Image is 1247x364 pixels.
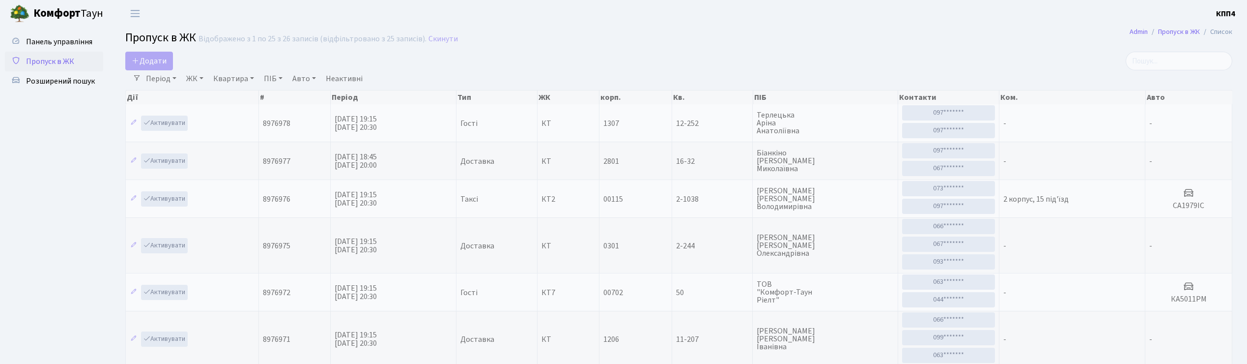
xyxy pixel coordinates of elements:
[263,241,290,251] span: 8976975
[1003,156,1006,167] span: -
[141,238,188,253] a: Активувати
[1003,194,1069,205] span: 2 корпус, 15 під'їзд
[1158,27,1200,37] a: Пропуск в ЖК
[26,36,92,47] span: Панель управління
[1149,156,1152,167] span: -
[5,32,103,52] a: Панель управління
[1216,8,1235,20] a: КПП4
[141,116,188,131] a: Активувати
[335,152,377,171] span: [DATE] 18:45 [DATE] 20:00
[460,157,494,165] span: Доставка
[259,91,331,104] th: #
[260,70,286,87] a: ПІБ
[757,187,894,211] span: [PERSON_NAME] [PERSON_NAME] Володимирівна
[1130,27,1148,37] a: Admin
[541,335,595,343] span: КТ
[1149,241,1152,251] span: -
[335,330,377,349] span: [DATE] 19:15 [DATE] 20:30
[335,189,377,209] span: [DATE] 19:15 [DATE] 20:30
[198,34,426,44] div: Відображено з 1 по 25 з 26 записів (відфільтровано з 25 записів).
[672,91,753,104] th: Кв.
[125,52,173,70] a: Додати
[288,70,320,87] a: Авто
[676,335,748,343] span: 11-207
[263,194,290,205] span: 8976976
[541,242,595,250] span: КТ
[676,242,748,250] span: 2-244
[335,114,377,133] span: [DATE] 19:15 [DATE] 20:30
[33,5,81,21] b: Комфорт
[1149,334,1152,345] span: -
[1126,52,1232,70] input: Пошук...
[10,4,29,24] img: logo.png
[132,56,167,66] span: Додати
[603,156,619,167] span: 2801
[1216,8,1235,19] b: КПП4
[142,70,180,87] a: Період
[141,332,188,347] a: Активувати
[603,241,619,251] span: 0301
[182,70,207,87] a: ЖК
[898,91,999,104] th: Контакти
[676,120,748,127] span: 12-252
[141,191,188,207] a: Активувати
[599,91,672,104] th: корп.
[1146,91,1233,104] th: Авто
[33,5,103,22] span: Таун
[26,56,74,67] span: Пропуск в ЖК
[460,242,494,250] span: Доставка
[999,91,1145,104] th: Ком.
[541,195,595,203] span: КТ2
[209,70,258,87] a: Квартира
[126,91,259,104] th: Дії
[1003,334,1006,345] span: -
[335,283,377,302] span: [DATE] 19:15 [DATE] 20:30
[456,91,538,104] th: Тип
[1200,27,1232,37] li: Список
[5,52,103,71] a: Пропуск в ЖК
[1115,22,1247,42] nav: breadcrumb
[541,157,595,165] span: КТ
[541,289,595,297] span: КТ7
[428,34,458,44] a: Скинути
[1149,118,1152,129] span: -
[676,157,748,165] span: 16-32
[335,236,377,255] span: [DATE] 19:15 [DATE] 20:30
[753,91,899,104] th: ПІБ
[460,120,478,127] span: Гості
[460,289,478,297] span: Гості
[603,194,623,205] span: 00115
[676,289,748,297] span: 50
[1149,201,1228,211] h5: СА1979ІС
[757,149,894,173] span: Біанкіно [PERSON_NAME] Миколаївна
[26,76,95,87] span: Розширений пошук
[263,287,290,298] span: 8976972
[141,153,188,169] a: Активувати
[1003,118,1006,129] span: -
[460,195,478,203] span: Таксі
[125,29,196,46] span: Пропуск в ЖК
[263,334,290,345] span: 8976971
[263,118,290,129] span: 8976978
[603,118,619,129] span: 1307
[141,285,188,300] a: Активувати
[1003,287,1006,298] span: -
[538,91,599,104] th: ЖК
[757,234,894,257] span: [PERSON_NAME] [PERSON_NAME] Олександрівна
[603,334,619,345] span: 1206
[263,156,290,167] span: 8976977
[322,70,367,87] a: Неактивні
[757,280,894,304] span: ТОВ "Комфорт-Таун Ріелт"
[123,5,147,22] button: Переключити навігацію
[757,327,894,351] span: [PERSON_NAME] [PERSON_NAME] Іванівна
[676,195,748,203] span: 2-1038
[331,91,456,104] th: Період
[460,335,494,343] span: Доставка
[1149,295,1228,304] h5: КА5011РМ
[757,111,894,135] span: Терлецька Аріна Анатоліївна
[541,120,595,127] span: КТ
[5,71,103,91] a: Розширений пошук
[1003,241,1006,251] span: -
[603,287,623,298] span: 00702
